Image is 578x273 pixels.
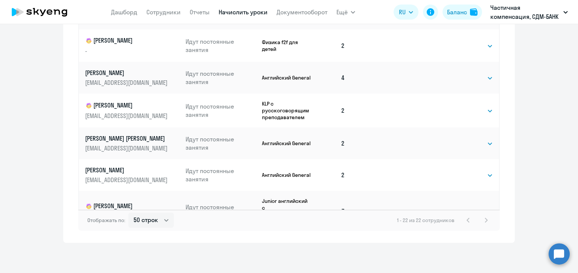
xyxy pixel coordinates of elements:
td: 2 [313,159,351,191]
span: 1 - 22 из 22 сотрудников [397,217,455,224]
img: child [85,202,93,210]
p: [EMAIL_ADDRESS][DOMAIN_NAME] [85,176,169,184]
p: KLP с русскоговорящим преподавателем [262,100,313,121]
a: [PERSON_NAME][EMAIL_ADDRESS][DOMAIN_NAME] [85,166,179,184]
a: Отчеты [190,8,210,16]
p: Английский General [262,140,313,147]
button: Ещё [336,5,355,20]
button: Балансbalance [443,5,482,20]
p: [PERSON_NAME] [85,69,169,77]
p: Английский General [262,172,313,178]
button: RU [394,5,418,20]
p: Junior английский с русскоговорящим преподавателем [262,198,313,225]
a: Дашборд [111,8,137,16]
p: Идут постоянные занятия [186,37,256,54]
a: child[PERSON_NAME][EMAIL_ADDRESS][DOMAIN_NAME] [85,202,179,221]
p: [PERSON_NAME] [85,101,169,110]
p: Идут постоянные занятия [186,167,256,183]
a: Документооборот [277,8,327,16]
img: balance [470,8,478,16]
p: Физика f2f для детей [262,39,313,52]
a: [PERSON_NAME] [PERSON_NAME][EMAIL_ADDRESS][DOMAIN_NAME] [85,134,179,152]
td: 4 [313,62,351,94]
p: [PERSON_NAME] [85,202,169,211]
div: Баланс [447,8,467,17]
p: Частичная компенсация, СДМ-БАНК (ПАО) [490,3,560,21]
p: Идут постоянные занятия [186,203,256,219]
img: child [85,37,93,44]
p: [PERSON_NAME] [85,166,169,174]
td: 2 [313,29,351,62]
span: Ещё [336,8,348,17]
td: 2 [313,94,351,127]
img: child [85,102,93,109]
p: [PERSON_NAME] [85,36,169,45]
a: child[PERSON_NAME][EMAIL_ADDRESS][DOMAIN_NAME] [85,101,179,120]
p: Идут постоянные занятия [186,102,256,119]
td: 7 [313,191,351,232]
a: [PERSON_NAME][EMAIL_ADDRESS][DOMAIN_NAME] [85,69,179,87]
a: Сотрудники [146,8,181,16]
p: - [85,47,169,55]
p: [PERSON_NAME] [PERSON_NAME] [85,134,169,143]
p: Идут постоянные занятия [186,135,256,152]
p: [EMAIL_ADDRESS][DOMAIN_NAME] [85,78,169,87]
p: [EMAIL_ADDRESS][DOMAIN_NAME] [85,144,169,152]
span: RU [399,8,406,17]
a: child[PERSON_NAME]- [85,36,179,55]
td: 2 [313,127,351,159]
a: Начислить уроки [219,8,268,16]
button: Частичная компенсация, СДМ-БАНК (ПАО) [487,3,572,21]
span: Отображать по: [87,217,125,224]
p: [EMAIL_ADDRESS][DOMAIN_NAME] [85,112,169,120]
p: Английский General [262,74,313,81]
p: Идут постоянные занятия [186,69,256,86]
